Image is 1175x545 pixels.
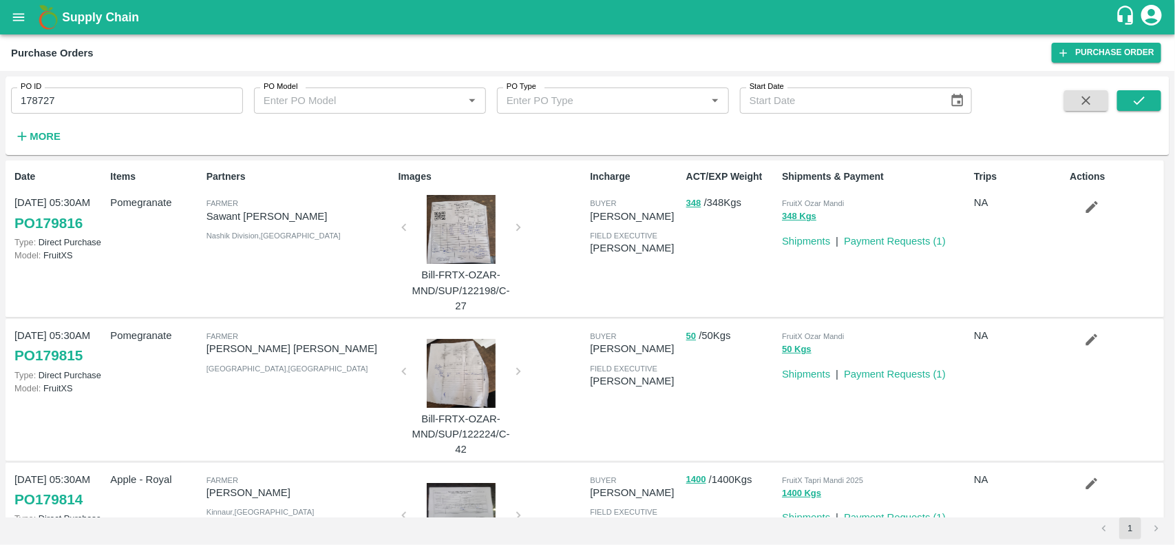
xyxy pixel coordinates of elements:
[14,236,105,249] p: Direct Purchase
[590,232,657,240] span: field executive
[782,199,844,207] span: FruitX Ozar Mandi
[14,383,41,393] span: Model:
[14,512,105,525] p: Direct Purchase
[782,476,863,484] span: FruitX Tapri Mandi 2025
[1070,169,1161,184] p: Actions
[30,131,61,142] strong: More
[782,369,830,380] a: Shipments
[463,92,481,110] button: Open
[14,250,41,260] span: Model:
[110,169,200,184] p: Items
[590,476,616,484] span: buyer
[590,508,657,516] span: field executive
[207,341,393,356] p: [PERSON_NAME] [PERSON_NAME]
[750,81,784,92] label: Start Date
[62,8,1115,27] a: Supply Chain
[844,512,946,523] a: Payment Requests (1)
[14,382,105,395] p: FruitXS
[14,369,105,382] p: Direct Purchase
[590,341,680,356] p: [PERSON_NAME]
[1115,5,1139,30] div: customer-support
[207,169,393,184] p: Partners
[590,169,680,184] p: Incharge
[1091,517,1169,539] nav: pagination navigation
[501,92,684,110] input: Enter PO Type
[14,211,83,236] a: PO179816
[740,88,939,114] input: Start Date
[944,88,971,114] button: Choose date
[590,199,616,207] span: buyer
[830,228,838,249] div: |
[207,232,341,240] span: Nashik Division , [GEOGRAPHIC_DATA]
[207,332,238,340] span: Farmer
[974,328,1064,343] p: NA
[782,169,968,184] p: Shipments & Payment
[14,370,36,380] span: Type:
[14,169,105,184] p: Date
[844,236,946,247] a: Payment Requests (1)
[14,328,105,343] p: [DATE] 05:30AM
[1052,43,1161,63] a: Purchase Order
[14,237,36,247] span: Type:
[1139,3,1164,32] div: account of current user
[706,92,724,110] button: Open
[410,267,513,313] p: Bill-FRTX-OZAR-MND/SUP/122198/C-27
[62,10,139,24] b: Supply Chain
[11,88,243,114] input: Enter PO ID
[21,81,41,92] label: PO ID
[207,209,393,224] p: Sawant [PERSON_NAME]
[782,209,816,225] button: 348 Kgs
[507,81,536,92] label: PO Type
[110,472,200,487] p: Apple - Royal
[590,332,616,340] span: buyer
[782,342,812,358] button: 50 Kgs
[974,195,1064,210] p: NA
[844,369,946,380] a: Payment Requests (1)
[590,373,680,389] p: [PERSON_NAME]
[258,92,441,110] input: Enter PO Model
[686,169,776,184] p: ACT/EXP Weight
[207,364,368,373] span: [GEOGRAPHIC_DATA] , [GEOGRAPHIC_DATA]
[686,195,776,211] p: / 348 Kgs
[207,476,238,484] span: Farmer
[110,195,200,210] p: Pomegranate
[14,195,105,210] p: [DATE] 05:30AM
[830,504,838,525] div: |
[14,249,105,262] p: FruitXS
[1119,517,1141,539] button: page 1
[686,328,776,344] p: / 50 Kgs
[782,236,830,247] a: Shipments
[3,1,34,33] button: open drawer
[34,3,62,31] img: logo
[590,240,680,256] p: [PERSON_NAME]
[974,472,1064,487] p: NA
[14,472,105,487] p: [DATE] 05:30AM
[686,329,696,345] button: 50
[974,169,1064,184] p: Trips
[590,209,680,224] p: [PERSON_NAME]
[686,472,706,488] button: 1400
[14,343,83,368] a: PO179815
[14,513,36,524] span: Type:
[782,332,844,340] span: FruitX Ozar Mandi
[590,485,680,500] p: [PERSON_NAME]
[782,512,830,523] a: Shipments
[207,199,238,207] span: Farmer
[830,361,838,382] div: |
[590,364,657,373] span: field executive
[782,486,821,502] button: 1400 Kgs
[264,81,298,92] label: PO Model
[686,472,776,488] p: / 1400 Kgs
[399,169,585,184] p: Images
[110,328,200,343] p: Pomegranate
[207,508,315,516] span: Kinnaur , [GEOGRAPHIC_DATA]
[207,485,393,500] p: [PERSON_NAME]
[11,44,94,62] div: Purchase Orders
[686,196,701,212] button: 348
[14,487,83,512] a: PO179814
[11,125,64,148] button: More
[410,411,513,457] p: Bill-FRTX-OZAR-MND/SUP/122224/C-42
